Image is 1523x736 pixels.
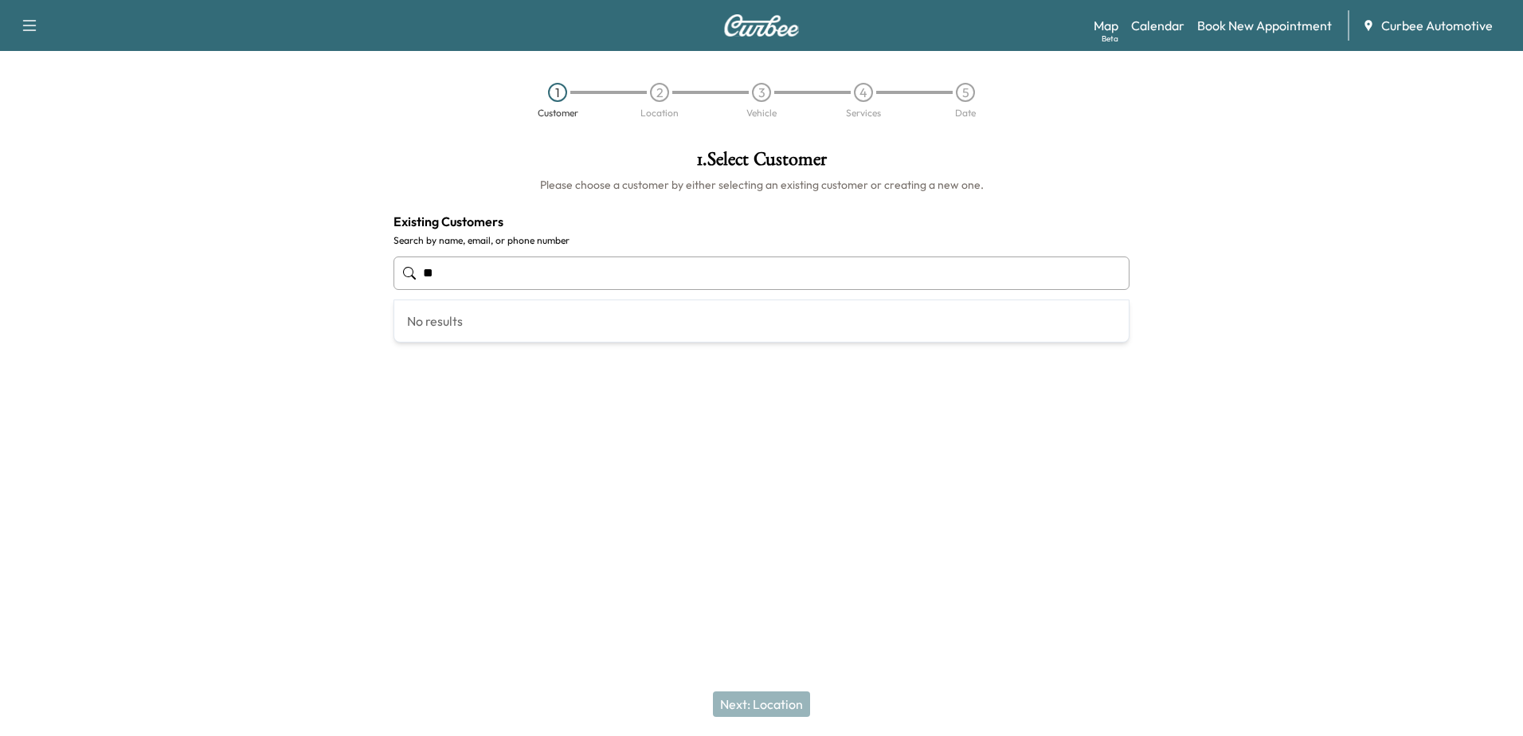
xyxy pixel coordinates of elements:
span: Curbee Automotive [1381,16,1493,35]
div: Date [955,108,976,118]
h6: Please choose a customer by either selecting an existing customer or creating a new one. [393,177,1130,193]
a: Calendar [1131,16,1184,35]
div: Location [640,108,679,118]
div: 5 [956,83,975,102]
div: No results [394,300,1129,342]
div: 3 [752,83,771,102]
div: 2 [650,83,669,102]
div: Services [846,108,881,118]
div: Customer [538,108,578,118]
img: Curbee Logo [723,14,800,37]
h1: 1 . Select Customer [393,150,1130,177]
a: MapBeta [1094,16,1118,35]
div: 1 [548,83,567,102]
a: Book New Appointment [1197,16,1332,35]
div: 4 [854,83,873,102]
div: Vehicle [746,108,777,118]
h4: Existing Customers [393,212,1130,231]
label: Search by name, email, or phone number [393,234,1130,247]
div: Beta [1102,33,1118,45]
